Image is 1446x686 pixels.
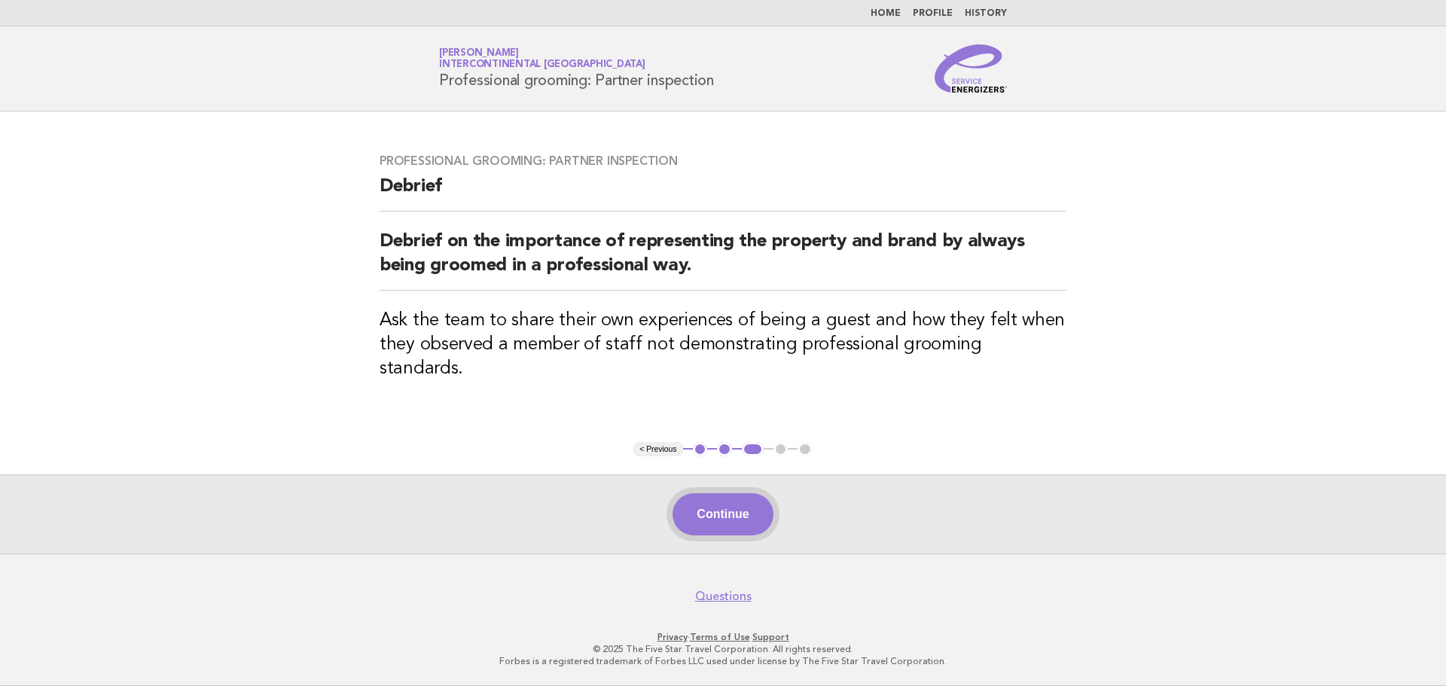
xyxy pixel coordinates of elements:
h3: Professional grooming: Partner inspection [380,154,1066,169]
a: Home [871,9,901,18]
a: [PERSON_NAME]InterContinental [GEOGRAPHIC_DATA] [439,48,645,69]
a: Privacy [657,632,688,642]
h3: Ask the team to share their own experiences of being a guest and how they felt when they observed... [380,309,1066,381]
p: · · [262,631,1184,643]
a: Support [752,632,789,642]
a: Terms of Use [690,632,750,642]
a: Questions [695,589,752,604]
button: 1 [693,442,708,457]
h2: Debrief [380,175,1066,212]
button: Continue [673,493,773,535]
button: < Previous [633,442,682,457]
button: 2 [717,442,732,457]
h2: Debrief on the importance of representing the property and brand by always being groomed in a pro... [380,230,1066,291]
p: Forbes is a registered trademark of Forbes LLC used under license by The Five Star Travel Corpora... [262,655,1184,667]
a: Profile [913,9,953,18]
p: © 2025 The Five Star Travel Corporation. All rights reserved. [262,643,1184,655]
h1: Professional grooming: Partner inspection [439,49,714,88]
span: InterContinental [GEOGRAPHIC_DATA] [439,60,645,70]
img: Service Energizers [935,44,1007,93]
a: History [965,9,1007,18]
button: 3 [742,442,764,457]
